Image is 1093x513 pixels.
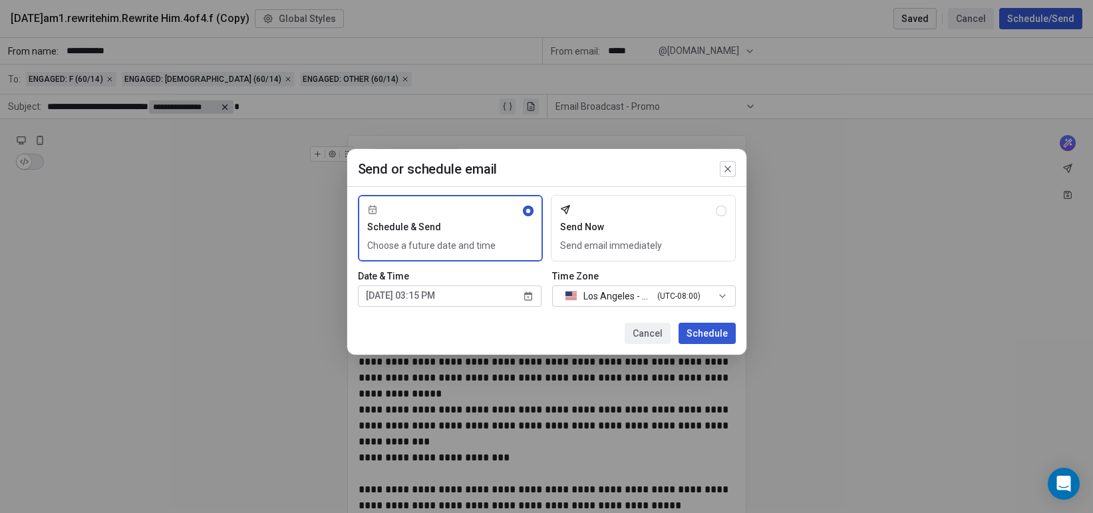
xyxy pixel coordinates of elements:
[583,289,653,303] span: Los Angeles - PST
[552,269,736,283] span: Time Zone
[657,290,701,302] span: ( UTC-08:00 )
[625,323,671,344] button: Cancel
[552,285,736,307] button: Los Angeles - PST(UTC-08:00)
[358,160,498,178] span: Send or schedule email
[366,289,435,303] span: [DATE] 03:15 PM
[679,323,736,344] button: Schedule
[358,285,542,307] button: [DATE] 03:15 PM
[358,269,542,283] span: Date & Time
